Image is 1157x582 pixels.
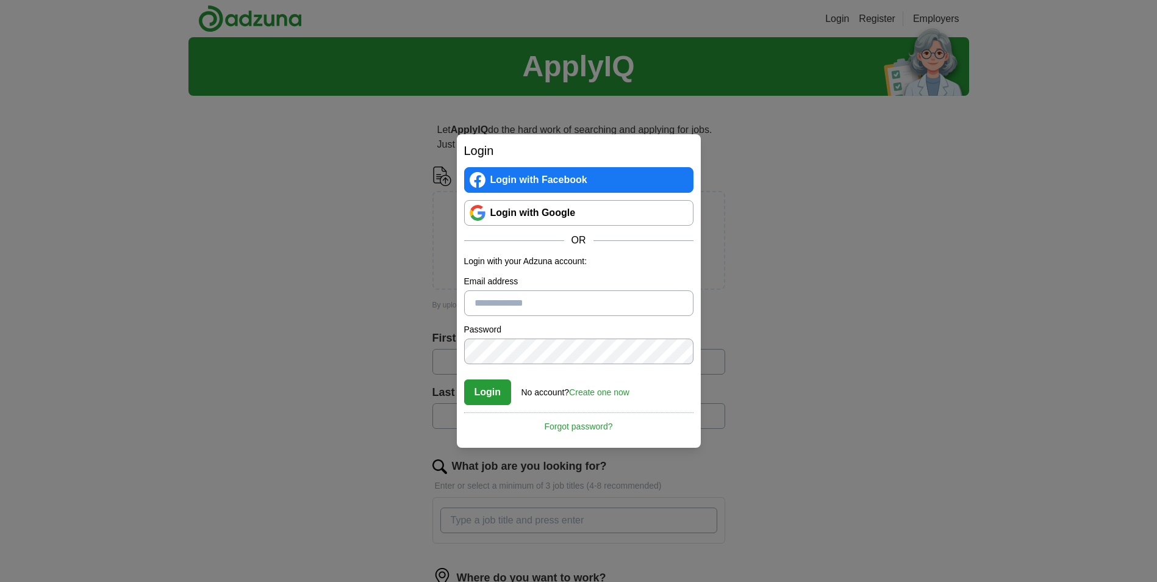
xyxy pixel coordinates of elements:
button: Login [464,379,512,405]
div: No account? [521,379,629,399]
label: Password [464,323,693,336]
h2: Login [464,142,693,160]
p: Login with your Adzuna account: [464,255,693,268]
a: Login with Google [464,200,693,226]
a: Create one now [569,387,629,397]
a: Forgot password? [464,412,693,433]
label: Email address [464,275,693,288]
span: OR [564,233,593,248]
a: Login with Facebook [464,167,693,193]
